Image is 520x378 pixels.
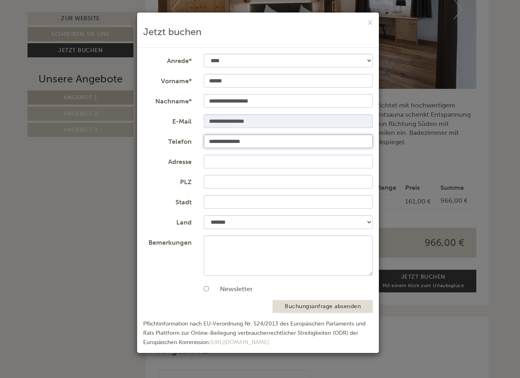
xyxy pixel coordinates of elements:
[137,94,198,106] label: Nachname*
[137,175,198,187] label: PLZ
[368,18,373,26] button: ×
[137,134,198,147] label: Telefon
[12,23,135,30] div: Hotel [GEOGRAPHIC_DATA]
[273,300,373,313] button: Buchungsanfrage absenden
[145,6,174,20] div: [DATE]
[137,215,198,227] label: Land
[6,22,140,46] div: Guten Tag, wie können wir Ihnen helfen?
[137,74,198,86] label: Vorname*
[270,213,319,227] button: Senden
[12,39,135,45] small: 18:59
[143,27,373,37] h3: Jetzt buchen
[137,235,198,248] label: Bemerkungen
[212,285,253,294] label: Newsletter
[137,114,198,126] label: E-Mail
[143,320,366,346] small: Pflichtinformation nach EU-Verordnung Nr. 524/2013 des Europäischen Parlaments und Rats Plattform...
[210,339,269,346] a: [URL][DOMAIN_NAME]
[137,195,198,207] label: Stadt
[137,54,198,66] label: Anrede*
[137,155,198,167] label: Adresse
